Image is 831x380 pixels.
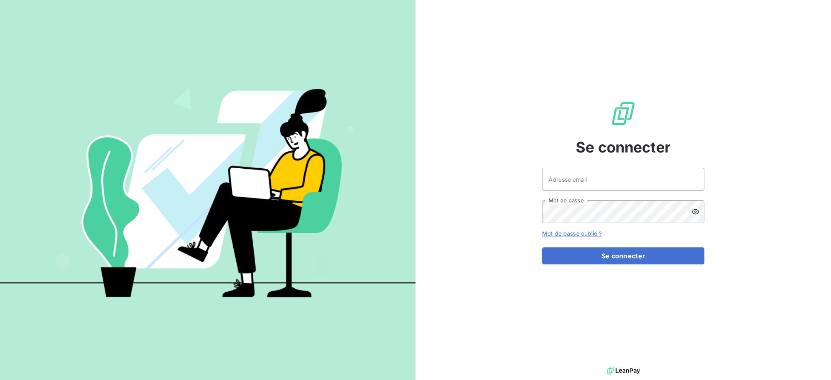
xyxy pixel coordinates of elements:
img: logo [607,365,640,377]
img: Logo LeanPay [610,101,636,127]
button: Se connecter [542,247,704,264]
a: Mot de passe oublié ? [542,230,602,237]
span: Se connecter [576,136,671,158]
input: placeholder [542,168,704,191]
